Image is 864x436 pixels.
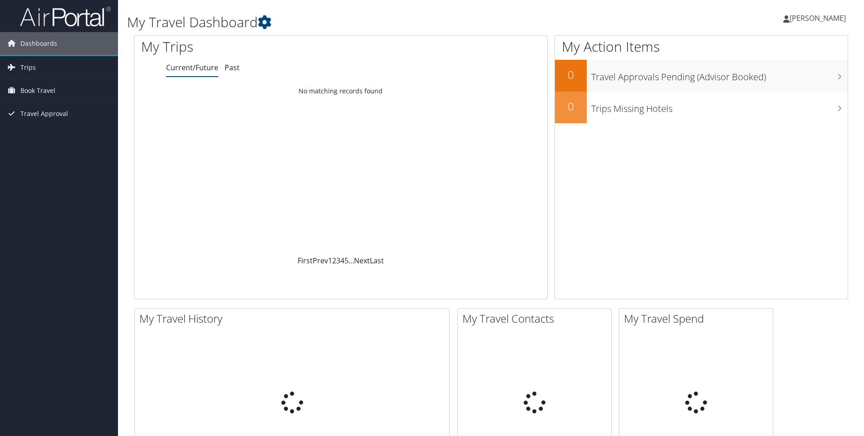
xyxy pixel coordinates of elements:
[141,37,368,56] h1: My Trips
[340,256,344,266] a: 4
[298,256,313,266] a: First
[139,311,449,326] h2: My Travel History
[624,311,773,326] h2: My Travel Spend
[591,66,848,83] h3: Travel Approvals Pending (Advisor Booked)
[370,256,384,266] a: Last
[20,102,68,125] span: Travel Approval
[225,63,240,73] a: Past
[349,256,354,266] span: …
[555,37,848,56] h1: My Action Items
[20,6,111,27] img: airportal-logo.png
[134,83,547,99] td: No matching records found
[313,256,328,266] a: Prev
[354,256,370,266] a: Next
[166,63,218,73] a: Current/Future
[127,13,612,32] h1: My Travel Dashboard
[555,92,848,123] a: 0Trips Missing Hotels
[20,79,55,102] span: Book Travel
[344,256,349,266] a: 5
[336,256,340,266] a: 3
[20,32,57,55] span: Dashboards
[555,67,587,82] h2: 0
[332,256,336,266] a: 2
[783,5,855,32] a: [PERSON_NAME]
[20,56,36,79] span: Trips
[462,311,611,326] h2: My Travel Contacts
[555,60,848,92] a: 0Travel Approvals Pending (Advisor Booked)
[328,256,332,266] a: 1
[591,98,848,115] h3: Trips Missing Hotels
[790,13,846,23] span: [PERSON_NAME]
[555,99,587,114] h2: 0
